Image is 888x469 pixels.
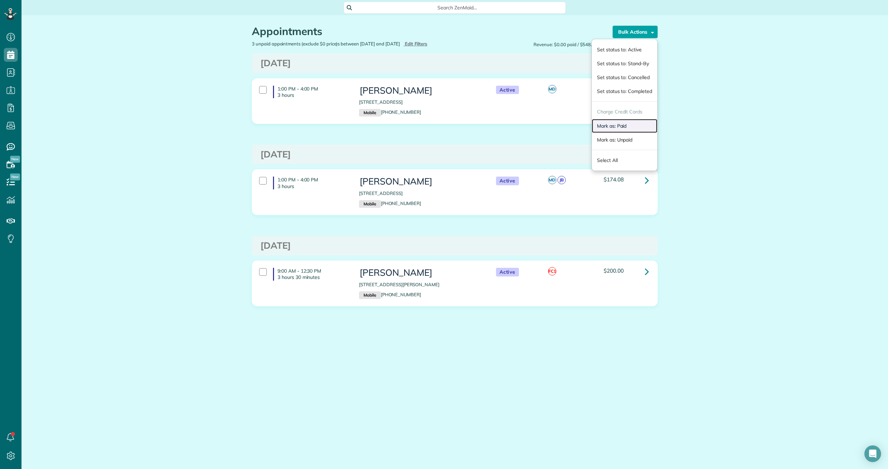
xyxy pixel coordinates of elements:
a: Set status to: Cancelled [592,70,657,84]
a: Mark as: Paid [592,119,657,133]
span: New [10,156,20,163]
h3: [PERSON_NAME] [359,268,482,278]
p: [STREET_ADDRESS] [359,190,482,197]
a: Bulk Actions [613,26,658,38]
h1: Appointments [252,26,602,37]
a: Set status to: Active [592,43,657,57]
span: JB [557,176,566,184]
span: MD [548,85,556,93]
span: FC1 [548,267,556,275]
p: 3 hours 30 minutes [277,274,349,280]
span: Revenue: $0.00 paid / $548.16 total [533,41,608,48]
span: New [10,173,20,180]
span: Active [496,268,519,276]
a: Edit Filters [403,41,427,46]
small: Mobile [359,109,381,117]
div: Open Intercom Messenger [864,445,881,462]
span: MD [548,176,556,184]
a: Mobile[PHONE_NUMBER] [359,201,421,206]
a: Mobile[PHONE_NUMBER] [359,109,421,115]
h3: [DATE] [261,241,649,251]
h3: [DATE] [261,58,649,68]
a: Mark as: Unpaid [592,133,657,147]
p: [STREET_ADDRESS] [359,99,482,105]
h4: 1:00 PM - 4:00 PM [273,86,349,98]
strong: Bulk Actions [618,29,647,35]
span: Active [496,177,519,185]
p: 3 hours [277,92,349,98]
p: [STREET_ADDRESS][PERSON_NAME] [359,281,482,288]
span: Active [496,86,519,94]
small: Mobile [359,291,381,299]
a: Mobile[PHONE_NUMBER] [359,292,421,297]
h3: [DATE] [261,150,649,160]
span: $174.08 [604,176,624,183]
a: Select All [592,153,657,167]
span: Edit Filters [405,41,427,46]
p: 3 hours [277,183,349,189]
h3: [PERSON_NAME] [359,86,482,96]
h3: [PERSON_NAME] [359,177,482,187]
span: $200.00 [604,267,624,274]
small: Mobile [359,200,381,208]
h4: 1:00 PM - 4:00 PM [273,177,349,189]
a: Set status to: Stand-By [592,57,657,70]
h4: 9:00 AM - 12:30 PM [273,268,349,280]
div: 3 unpaid appointments (exclude $0 price)s between [DATE] and [DATE] [247,41,455,47]
a: Set status to: Completed [592,84,657,98]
